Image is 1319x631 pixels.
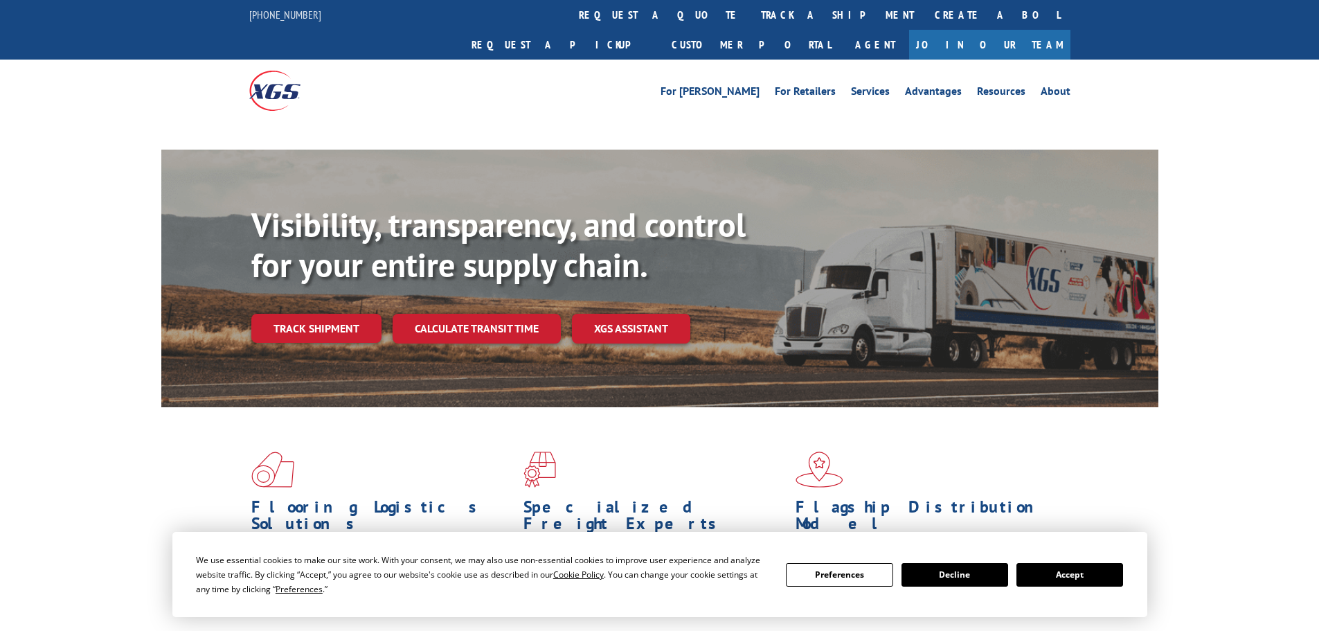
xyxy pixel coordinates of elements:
[905,86,962,101] a: Advantages
[661,86,760,101] a: For [PERSON_NAME]
[523,452,556,488] img: xgs-icon-focused-on-flooring-red
[796,452,843,488] img: xgs-icon-flagship-distribution-model-red
[523,499,785,539] h1: Specialized Freight Experts
[249,8,321,21] a: [PHONE_NUMBER]
[775,86,836,101] a: For Retailers
[977,86,1025,101] a: Resources
[661,30,841,60] a: Customer Portal
[196,553,769,596] div: We use essential cookies to make our site work. With your consent, we may also use non-essential ...
[1016,563,1123,587] button: Accept
[901,563,1008,587] button: Decline
[251,203,746,286] b: Visibility, transparency, and control for your entire supply chain.
[393,314,561,344] a: Calculate transit time
[851,86,890,101] a: Services
[251,452,294,488] img: xgs-icon-total-supply-chain-intelligence-red
[172,532,1147,617] div: Cookie Consent Prompt
[276,583,323,595] span: Preferences
[796,499,1057,539] h1: Flagship Distribution Model
[553,569,604,580] span: Cookie Policy
[251,314,382,343] a: Track shipment
[786,563,892,587] button: Preferences
[251,499,513,539] h1: Flooring Logistics Solutions
[572,314,690,344] a: XGS ASSISTANT
[461,30,661,60] a: Request a pickup
[841,30,909,60] a: Agent
[1041,86,1070,101] a: About
[909,30,1070,60] a: Join Our Team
